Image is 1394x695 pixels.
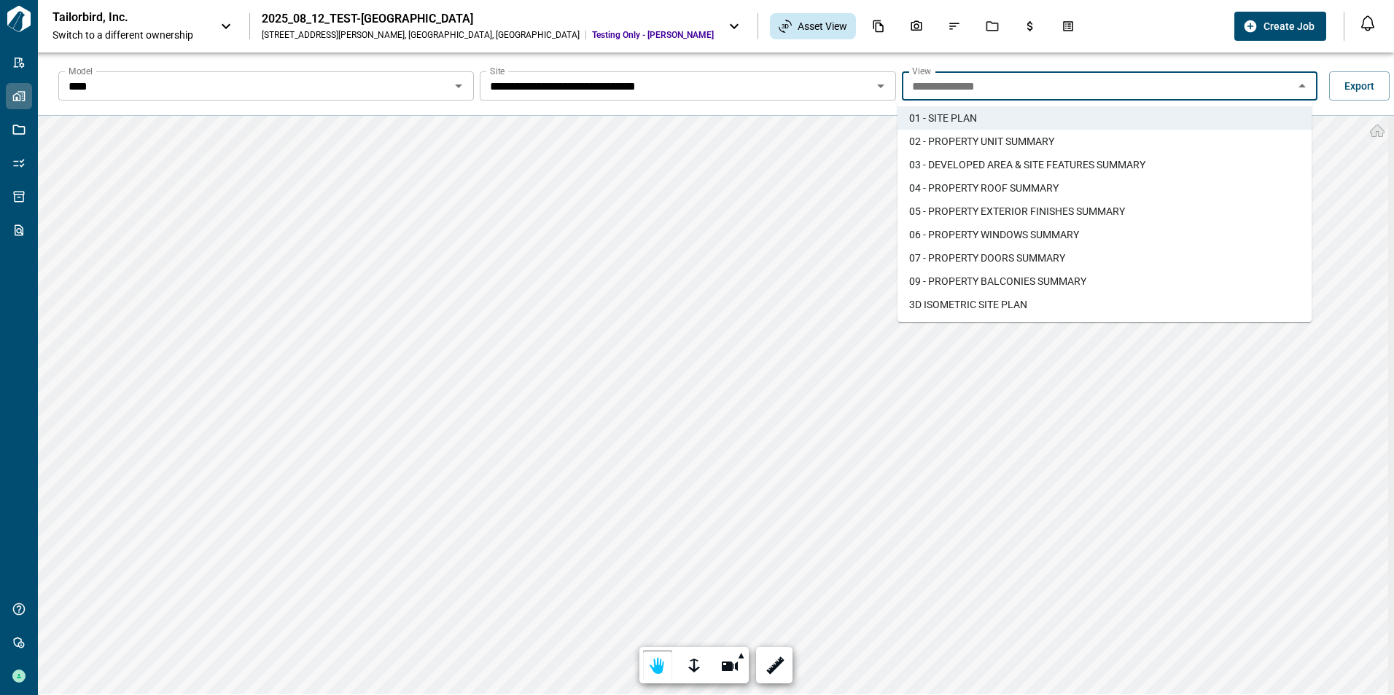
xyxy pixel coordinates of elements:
[909,274,1086,288] span: 09 - PROPERTY BALCONIES SUMMARY
[912,65,931,77] label: View
[770,13,856,39] div: Asset View
[490,65,505,77] label: Site
[1292,76,1312,96] button: Close
[52,10,184,25] p: Tailorbird, Inc.
[977,14,1008,39] div: Jobs
[909,157,1145,172] span: 03 - DEVELOPED AREA & SITE FEATURES SUMMARY
[1344,79,1374,93] span: Export
[939,14,970,39] div: Issues & Info
[909,204,1125,219] span: 05 - PROPERTY EXTERIOR FINISHES SUMMARY
[1329,71,1390,101] button: Export
[909,251,1065,265] span: 07 - PROPERTY DOORS SUMMARY
[909,297,1027,312] span: 3D ISOMETRIC SITE PLAN​
[262,29,580,41] div: [STREET_ADDRESS][PERSON_NAME] , [GEOGRAPHIC_DATA] , [GEOGRAPHIC_DATA]
[1015,14,1045,39] div: Budgets
[1356,12,1379,35] button: Open notification feed
[592,29,714,41] span: Testing Only - [PERSON_NAME]
[798,19,847,34] span: Asset View
[262,12,714,26] div: 2025_08_12_TEST-[GEOGRAPHIC_DATA]
[69,65,93,77] label: Model
[448,76,469,96] button: Open
[863,14,894,39] div: Documents
[1053,14,1083,39] div: Takeoff Center
[909,227,1079,242] span: 06 - PROPERTY WINDOWS SUMMARY
[909,181,1059,195] span: 04 - PROPERTY ROOF SUMMARY
[909,134,1054,149] span: 02 - PROPERTY UNIT SUMMARY
[1263,19,1315,34] span: Create Job
[52,28,206,42] span: Switch to a different ownership
[1234,12,1326,41] button: Create Job
[871,76,891,96] button: Open
[909,111,977,125] span: 01 - SITE PLAN
[901,14,932,39] div: Photos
